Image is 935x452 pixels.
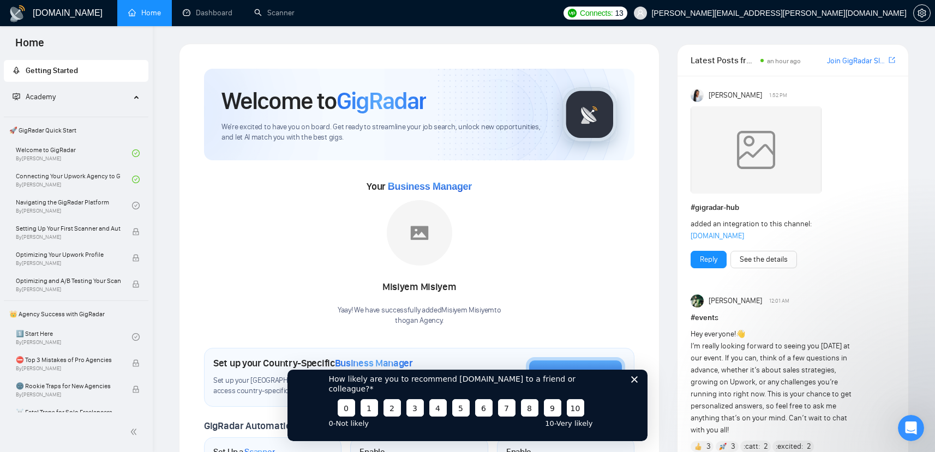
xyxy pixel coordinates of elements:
[694,443,702,450] img: 👍
[736,329,745,339] span: 👋
[16,234,121,240] span: By [PERSON_NAME]
[16,141,132,165] a: Welcome to GigRadarBy[PERSON_NAME]
[731,441,735,452] span: 3
[700,254,717,266] a: Reply
[387,200,452,266] img: placeholder.png
[719,443,727,450] img: 🚀
[706,441,711,452] span: 3
[388,181,472,192] span: Business Manager
[769,91,787,100] span: 1:52 PM
[132,176,140,183] span: check-circle
[691,53,757,67] span: Latest Posts from the GigRadar Community
[691,231,744,240] a: [DOMAIN_NAME]
[26,92,56,101] span: Academy
[898,415,924,441] iframe: Intercom live chat
[691,218,854,242] div: added an integration to this channel:
[132,412,140,419] span: lock
[691,312,895,324] h1: # events
[16,354,121,365] span: ⛔ Top 3 Mistakes of Pro Agencies
[337,86,426,116] span: GigRadar
[183,8,232,17] a: dashboardDashboard
[691,202,895,214] h1: # gigradar-hub
[691,251,727,268] button: Reply
[889,56,895,64] span: export
[132,202,140,209] span: check-circle
[5,119,147,141] span: 🚀 GigRadar Quick Start
[16,167,132,191] a: Connecting Your Upwork Agency to GigRadarBy[PERSON_NAME]
[132,149,140,157] span: check-circle
[338,305,501,326] div: Yaay! We have successfully added Misiyem Misiyem to
[132,228,140,236] span: lock
[213,357,413,369] h1: Set up your Country-Specific
[16,249,121,260] span: Optimizing Your Upwork Profile
[204,420,296,432] span: GigRadar Automation
[221,122,545,143] span: We're excited to have you on board. Get ready to streamline your job search, unlock new opportuni...
[338,316,501,326] p: thogan Agency .
[132,359,140,367] span: lock
[132,280,140,288] span: lock
[913,9,931,17] a: setting
[132,333,140,341] span: check-circle
[16,325,132,349] a: 1️⃣ Start HereBy[PERSON_NAME]
[764,441,768,452] span: 2
[16,407,121,418] span: ☠️ Fatal Traps for Solo Freelancers
[287,370,648,441] iframe: Survey from GigRadar.io
[13,92,56,101] span: Academy
[16,381,121,391] span: 🌚 Rookie Traps for New Agencies
[767,57,801,65] span: an hour ago
[16,260,121,267] span: By [PERSON_NAME]
[128,8,161,17] a: homeHome
[562,87,617,142] img: gigradar-logo.png
[807,441,811,452] span: 2
[730,251,797,268] button: See the details
[338,278,501,297] div: Misiyem Misiyem
[221,86,426,116] h1: Welcome to
[132,254,140,262] span: lock
[691,328,854,436] div: Hey everyone! I’m really looking forward to seeing you [DATE] at our event. If you can, think of ...
[615,7,623,19] span: 13
[709,89,762,101] span: [PERSON_NAME]
[568,9,577,17] img: upwork-logo.png
[526,357,625,397] button: Contact our team
[769,296,789,306] span: 12:01 AM
[637,9,644,17] span: user
[16,223,121,234] span: Setting Up Your First Scanner and Auto-Bidder
[913,4,931,22] button: setting
[691,106,822,194] img: weqQh+iSagEgQAAAABJRU5ErkJggg==
[16,194,132,218] a: Navigating the GigRadar PlatformBy[PERSON_NAME]
[16,275,121,286] span: Optimizing and A/B Testing Your Scanner for Better Results
[26,66,78,75] span: Getting Started
[889,55,895,65] a: export
[4,60,148,82] li: Getting Started
[13,93,20,100] span: fund-projection-screen
[16,365,121,372] span: By [PERSON_NAME]
[16,391,121,398] span: By [PERSON_NAME]
[709,295,762,307] span: [PERSON_NAME]
[740,254,788,266] a: See the details
[914,9,930,17] span: setting
[335,357,413,369] span: Business Manager
[7,35,53,58] span: Home
[367,180,472,192] span: Your
[130,426,141,437] span: double-left
[5,303,147,325] span: 👑 Agency Success with GigRadar
[827,55,886,67] a: Join GigRadar Slack Community
[9,5,26,22] img: logo
[254,8,295,17] a: searchScanner
[691,89,704,102] img: Nancie Kem
[13,67,20,74] span: rocket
